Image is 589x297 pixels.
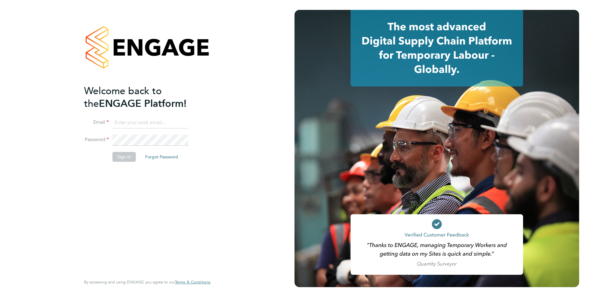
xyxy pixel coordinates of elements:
input: Enter your work email... [112,117,189,128]
span: Welcome back to the [84,85,162,110]
h2: ENGAGE Platform! [84,85,204,110]
label: Email [84,119,109,126]
button: Forgot Password [140,152,183,162]
button: Sign In [112,152,136,162]
a: Terms & Conditions [175,280,210,285]
label: Password [84,136,109,143]
span: By accessing and using ENGAGE you agree to our [84,279,210,285]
